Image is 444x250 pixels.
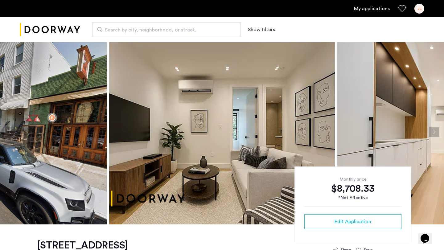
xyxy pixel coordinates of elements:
a: Cazamio logo [20,18,80,41]
a: My application [354,5,390,12]
span: Edit Application [335,218,371,225]
input: Apartment Search [92,22,240,37]
span: Search by city, neighborhood, or street. [105,26,223,34]
button: Show or hide filters [248,26,275,33]
div: $8,708.33 [304,182,401,195]
div: Monthly price [304,176,401,182]
div: JL [414,4,424,14]
iframe: chat widget [418,225,438,244]
div: *Net Effective [304,195,401,201]
img: logo [20,18,80,41]
button: Next apartment [429,127,439,137]
img: apartment [109,39,335,224]
a: Favorites [398,5,406,12]
button: button [304,214,401,229]
button: Previous apartment [5,127,15,137]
